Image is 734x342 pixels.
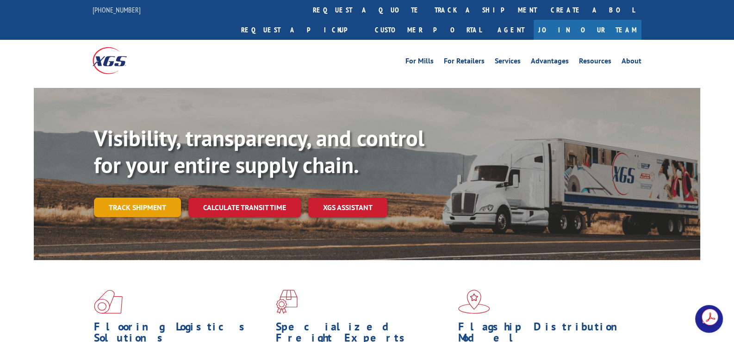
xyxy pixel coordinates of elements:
[405,57,434,68] a: For Mills
[458,290,490,314] img: xgs-icon-flagship-distribution-model-red
[495,57,521,68] a: Services
[368,20,488,40] a: Customer Portal
[276,290,298,314] img: xgs-icon-focused-on-flooring-red
[622,57,641,68] a: About
[234,20,368,40] a: Request a pickup
[579,57,611,68] a: Resources
[188,198,301,218] a: Calculate transit time
[531,57,569,68] a: Advantages
[308,198,387,218] a: XGS ASSISTANT
[93,5,141,14] a: [PHONE_NUMBER]
[94,290,123,314] img: xgs-icon-total-supply-chain-intelligence-red
[444,57,485,68] a: For Retailers
[94,198,181,217] a: Track shipment
[695,305,723,333] a: Open chat
[488,20,534,40] a: Agent
[534,20,641,40] a: Join Our Team
[94,124,424,179] b: Visibility, transparency, and control for your entire supply chain.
